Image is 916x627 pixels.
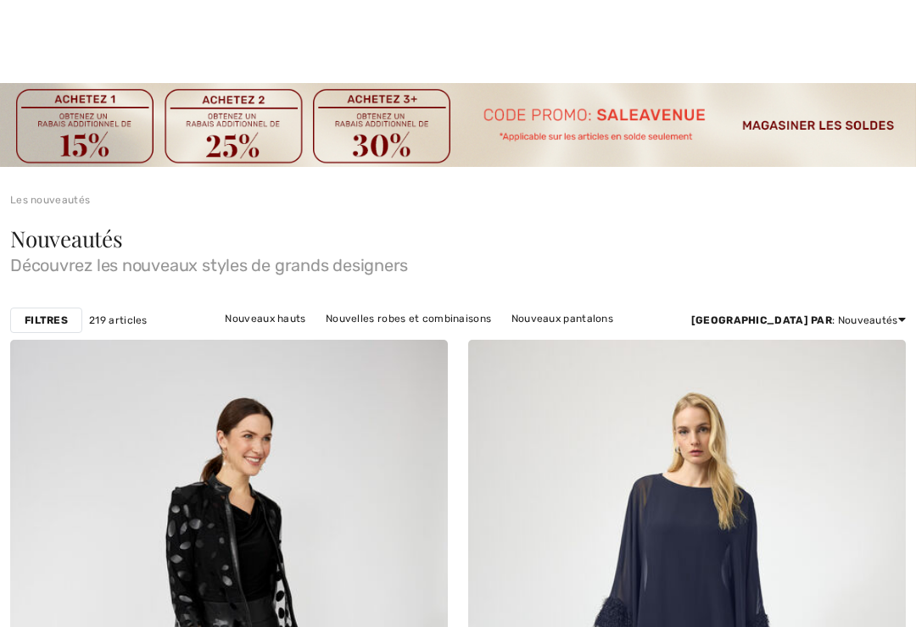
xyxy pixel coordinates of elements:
[216,308,314,330] a: Nouveaux hauts
[373,330,528,352] a: Nouvelles vestes et blazers
[10,250,906,274] span: Découvrez les nouveaux styles de grands designers
[212,330,371,352] a: Nouveaux pulls et cardigans
[25,313,68,328] strong: Filtres
[10,224,123,253] span: Nouveautés
[317,308,500,330] a: Nouvelles robes et combinaisons
[10,194,90,206] a: Les nouveautés
[531,330,627,352] a: Nouvelles jupes
[691,314,832,326] strong: [GEOGRAPHIC_DATA] par
[503,308,622,330] a: Nouveaux pantalons
[89,313,148,328] span: 219 articles
[691,313,906,328] div: : Nouveautés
